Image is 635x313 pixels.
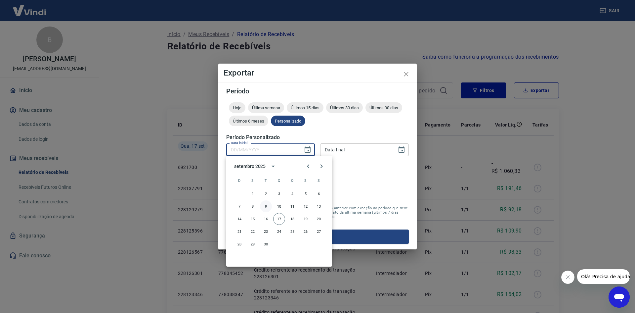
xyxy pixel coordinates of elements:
button: 8 [247,200,259,212]
button: 26 [300,226,312,237]
button: 27 [313,226,325,237]
div: setembro 2025 [234,163,266,170]
iframe: Botão para abrir a janela de mensagens [609,287,630,308]
span: terça-feira [260,174,272,187]
button: 18 [286,213,298,225]
input: DD/MM/YYYY [320,143,392,156]
button: close [398,66,414,82]
button: 15 [247,213,259,225]
button: 1 [247,188,259,200]
button: 13 [313,200,325,212]
button: 20 [313,213,325,225]
button: 10 [273,200,285,212]
span: Últimos 15 dias [287,105,323,110]
h5: Período Personalizado [226,134,409,141]
span: Últimos 6 meses [229,119,268,124]
iframe: Fechar mensagem [561,271,574,284]
button: 24 [273,226,285,237]
button: 21 [233,226,245,237]
span: Personalizado [271,119,305,124]
button: 2 [260,188,272,200]
button: 5 [300,188,312,200]
div: Última semana [248,102,284,113]
div: Últimos 15 dias [287,102,323,113]
div: Últimos 90 dias [365,102,402,113]
span: Última semana [248,105,284,110]
span: quarta-feira [273,174,285,187]
button: 6 [313,188,325,200]
button: 7 [233,200,245,212]
button: 9 [260,200,272,212]
span: quinta-feira [286,174,298,187]
button: 12 [300,200,312,212]
span: domingo [233,174,245,187]
button: 16 [260,213,272,225]
div: Personalizado [271,116,305,126]
button: 17 [273,213,285,225]
button: Choose date [395,143,408,156]
span: Hoje [229,105,245,110]
button: 19 [300,213,312,225]
button: 28 [233,238,245,250]
input: DD/MM/YYYY [226,143,298,156]
button: Choose date [301,143,314,156]
button: 22 [247,226,259,237]
h5: Período [226,88,409,94]
button: 29 [247,238,259,250]
button: 4 [286,188,298,200]
div: Hoje [229,102,245,113]
span: segunda-feira [247,174,259,187]
span: Últimos 30 dias [326,105,363,110]
button: Next month [315,160,328,173]
span: sexta-feira [300,174,312,187]
button: 3 [273,188,285,200]
button: Previous month [302,160,315,173]
div: Últimos 6 meses [229,116,268,126]
iframe: Mensagem da empresa [577,269,630,284]
span: Últimos 90 dias [365,105,402,110]
span: sábado [313,174,325,187]
label: Data inicial [231,140,248,145]
h4: Exportar [224,69,411,77]
button: calendar view is open, switch to year view [268,161,279,172]
button: 25 [286,226,298,237]
div: Últimos 30 dias [326,102,363,113]
span: Olá! Precisa de ajuda? [4,5,56,10]
button: 23 [260,226,272,237]
button: 11 [286,200,298,212]
button: 14 [233,213,245,225]
button: 30 [260,238,272,250]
